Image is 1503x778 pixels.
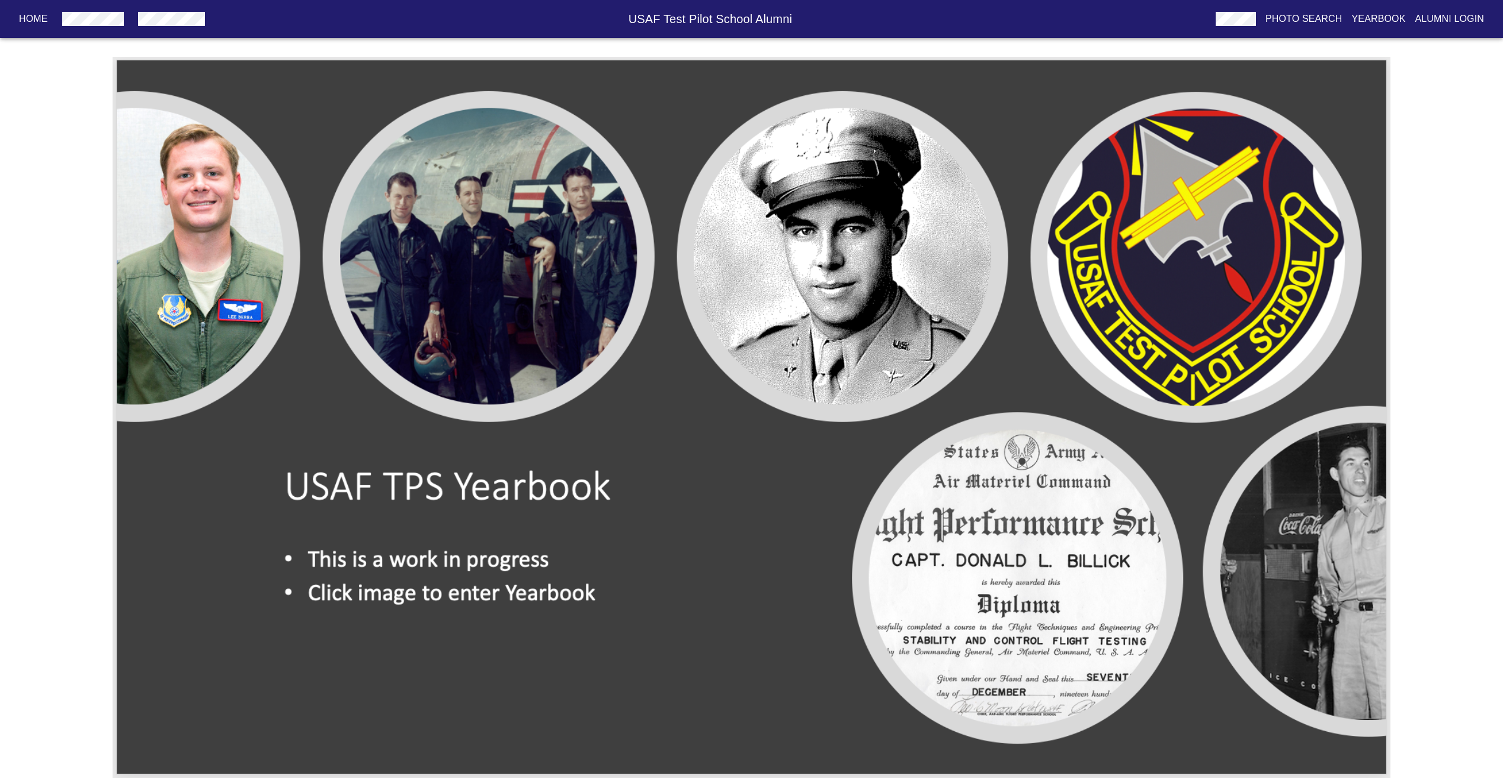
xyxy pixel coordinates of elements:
[19,12,48,26] p: Home
[1265,12,1342,26] p: Photo Search
[1351,12,1405,26] p: Yearbook
[1415,12,1485,26] p: Alumni Login
[210,9,1211,28] h6: USAF Test Pilot School Alumni
[113,57,1390,778] img: yearbook-collage
[14,8,53,30] button: Home
[1411,8,1489,30] button: Alumni Login
[1347,8,1410,30] button: Yearbook
[1261,8,1347,30] button: Photo Search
